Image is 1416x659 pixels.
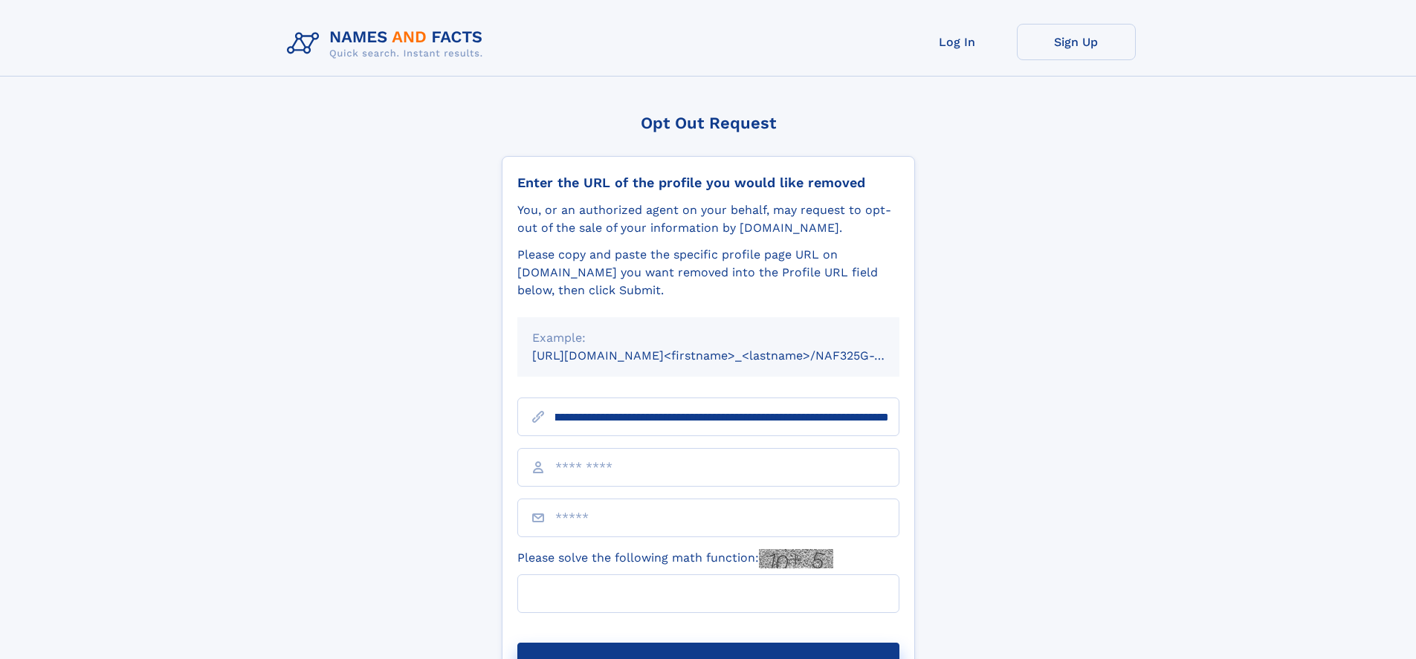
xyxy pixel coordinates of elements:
[1017,24,1136,60] a: Sign Up
[517,246,899,299] div: Please copy and paste the specific profile page URL on [DOMAIN_NAME] you want removed into the Pr...
[517,175,899,191] div: Enter the URL of the profile you would like removed
[532,348,928,363] small: [URL][DOMAIN_NAME]<firstname>_<lastname>/NAF325G-xxxxxxxx
[898,24,1017,60] a: Log In
[532,329,885,347] div: Example:
[517,549,833,568] label: Please solve the following math function:
[281,24,495,64] img: Logo Names and Facts
[502,114,915,132] div: Opt Out Request
[517,201,899,237] div: You, or an authorized agent on your behalf, may request to opt-out of the sale of your informatio...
